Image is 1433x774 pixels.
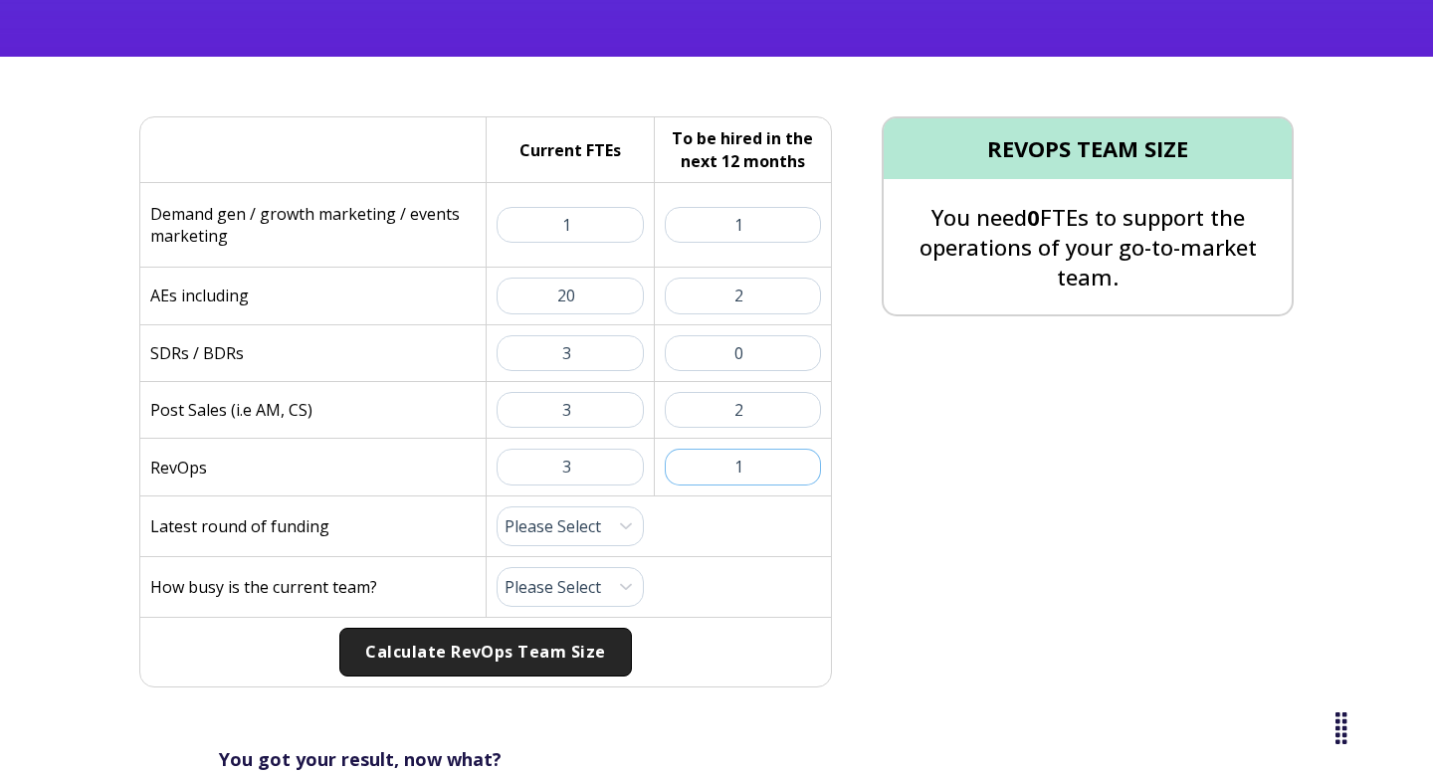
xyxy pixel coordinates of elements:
iframe: Chat Widget [1075,495,1433,774]
h5: Current FTEs [519,139,621,161]
h5: To be hired in the next 12 months [665,127,822,172]
p: Post Sales (i.e AM, CS) [150,399,312,421]
p: You need FTEs to support the operations of your go-to-market team. [884,202,1292,292]
p: SDRs / BDRs [150,342,244,364]
h4: REVOPS TEAM SIZE [884,118,1292,179]
strong: You got your result, now what? [219,747,502,771]
p: AEs including [150,285,249,306]
span: 0 [1027,202,1040,232]
p: How busy is the current team? [150,576,377,598]
p: Latest round of funding [150,515,329,537]
a: Revenue Strategy [626,19,793,56]
p: Demand gen / growth marketing / events marketing [150,203,476,247]
button: Calculate RevOps Team Size [339,628,631,677]
div: Drag [1326,698,1357,758]
p: RevOps [150,457,207,479]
